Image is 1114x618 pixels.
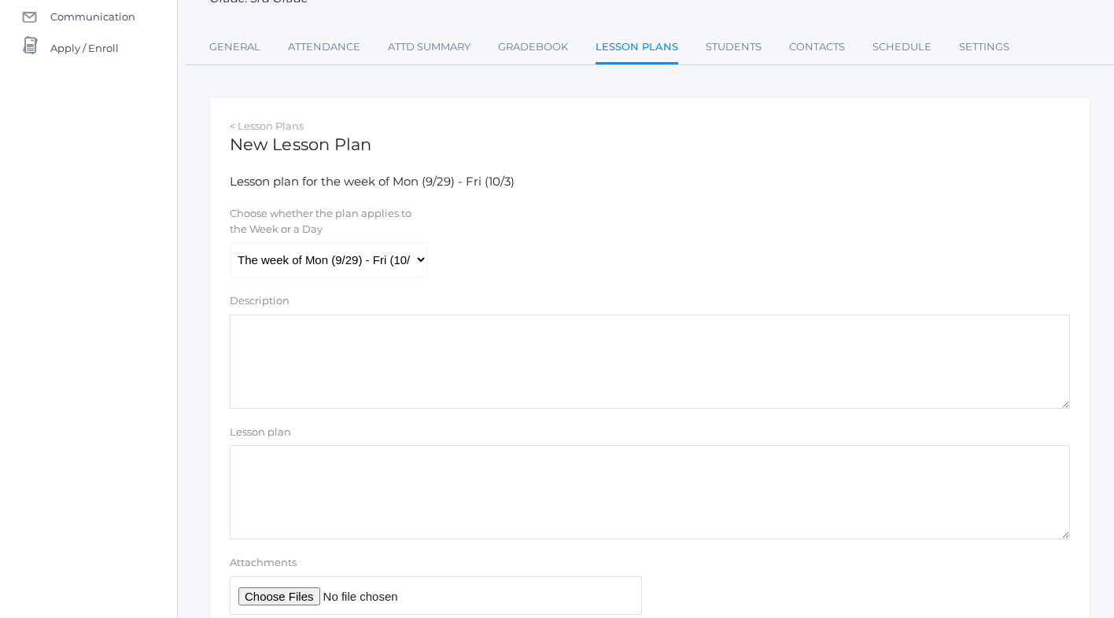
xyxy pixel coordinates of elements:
a: Lesson Plans [596,31,678,65]
h1: New Lesson Plan [230,135,1070,153]
label: Attachments [230,555,642,571]
a: Contacts [789,31,845,63]
label: Lesson plan [230,425,291,440]
span: Communication [50,1,135,32]
label: Description [230,293,290,309]
a: Students [706,31,762,63]
a: < Lesson Plans [230,120,304,132]
a: Schedule [872,31,931,63]
a: General [209,31,260,63]
a: Attd Summary [388,31,470,63]
a: Gradebook [498,31,568,63]
a: Attendance [288,31,360,63]
span: Apply / Enroll [50,32,119,64]
label: Choose whether the plan applies to the Week or a Day [230,206,426,237]
a: Settings [959,31,1009,63]
span: Lesson plan for the week of Mon (9/29) - Fri (10/3) [230,174,515,189]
